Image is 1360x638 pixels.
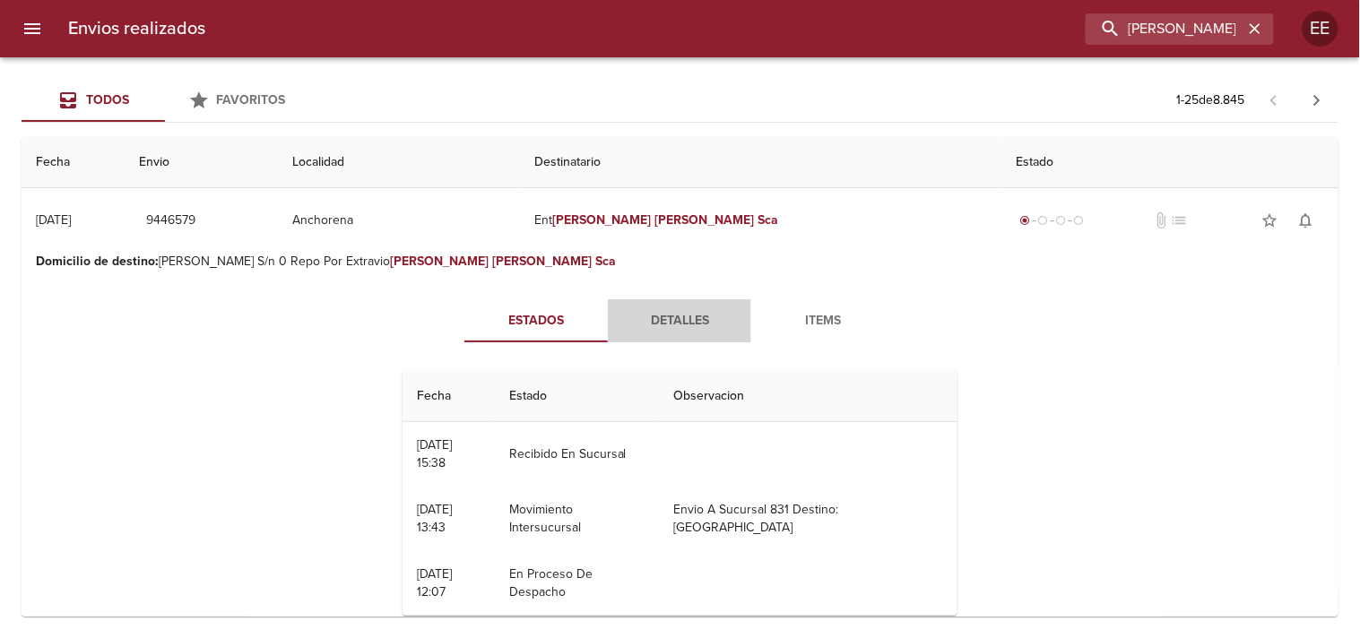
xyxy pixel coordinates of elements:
th: Destinatario [520,137,1002,188]
td: Recibido En Sucursal [495,422,659,487]
span: Favoritos [217,92,286,108]
span: 9446579 [146,210,195,232]
div: EE [1303,11,1338,47]
div: Tabs detalle de guia [464,299,895,342]
span: radio_button_unchecked [1056,215,1067,226]
div: Abrir información de usuario [1303,11,1338,47]
div: Tabs Envios [22,79,308,122]
span: Pagina siguiente [1295,79,1338,122]
em: Sca [595,254,616,269]
th: Estado [495,371,659,422]
p: 1 - 25 de 8.845 [1177,91,1245,109]
span: No tiene documentos adjuntos [1152,211,1170,229]
button: menu [11,7,54,50]
span: Estados [475,310,597,332]
td: Anchorena [278,188,520,253]
h6: Envios realizados [68,14,205,43]
button: 9446579 [139,204,203,237]
span: notifications_none [1297,211,1315,229]
th: Fecha [22,137,125,188]
span: No tiene pedido asociado [1170,211,1188,229]
b: Domicilio de destino : [36,254,159,269]
th: Localidad [278,137,520,188]
em: [PERSON_NAME] [552,212,652,228]
span: Items [762,310,884,332]
span: Todos [86,92,129,108]
span: radio_button_unchecked [1038,215,1049,226]
span: radio_button_unchecked [1074,215,1085,226]
div: [DATE] 15:38 [417,437,452,470]
div: Generado [1017,211,1088,229]
td: En Proceso De Despacho [495,551,659,616]
div: [DATE] 12:07 [417,566,452,599]
th: Estado [1002,137,1338,188]
p: [PERSON_NAME] S/n 0 Repo Por Extravio [36,253,1324,271]
th: Fecha [403,371,495,422]
td: Movimiento Intersucursal [495,487,659,551]
input: buscar [1086,13,1243,45]
span: Detalles [619,310,741,332]
th: Observacion [659,371,957,422]
em: [PERSON_NAME] [655,212,755,228]
div: [DATE] [36,212,71,228]
span: radio_button_checked [1020,215,1031,226]
td: Ent [520,188,1002,253]
td: Envio A Sucursal 831 Destino: [GEOGRAPHIC_DATA] [659,487,957,551]
em: [PERSON_NAME] [493,254,593,269]
table: Tabla de seguimiento [403,371,957,616]
div: [DATE] 13:43 [417,502,452,535]
span: star_border [1261,211,1279,229]
em: Sca [758,212,779,228]
button: Agregar a favoritos [1252,203,1288,238]
th: Envio [125,137,278,188]
button: Activar notificaciones [1288,203,1324,238]
em: [PERSON_NAME] [390,254,489,269]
